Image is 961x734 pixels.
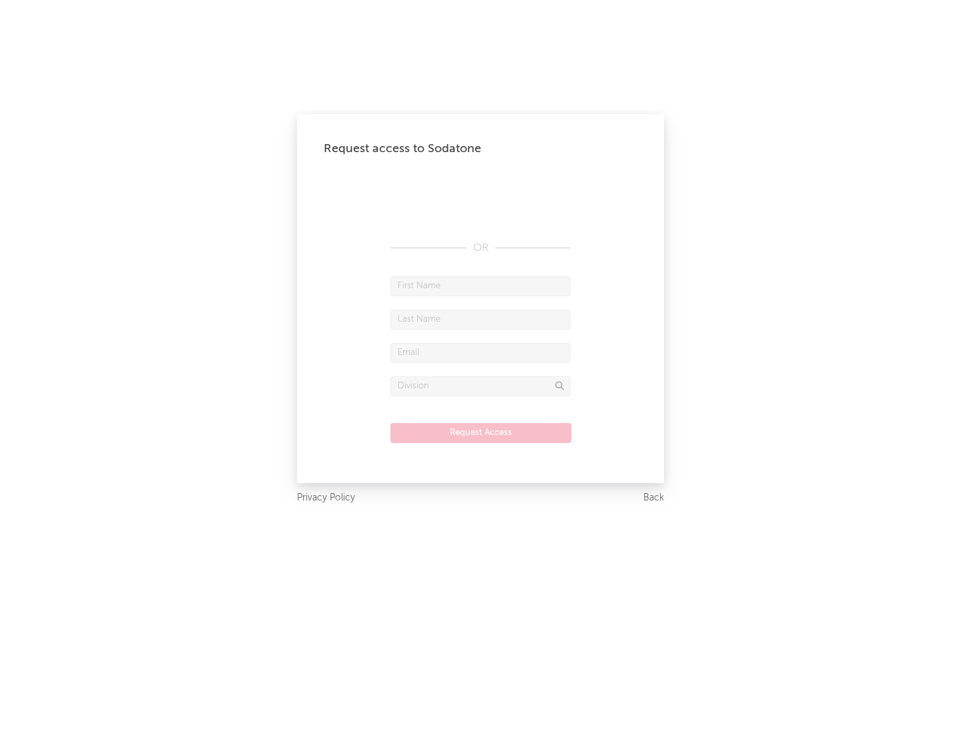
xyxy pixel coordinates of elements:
input: Division [390,376,571,396]
input: Email [390,343,571,363]
div: OR [390,240,571,256]
a: Privacy Policy [297,490,355,506]
a: Back [643,490,664,506]
div: Request access to Sodatone [324,141,637,157]
input: Last Name [390,310,571,330]
input: First Name [390,276,571,296]
button: Request Access [390,423,571,443]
